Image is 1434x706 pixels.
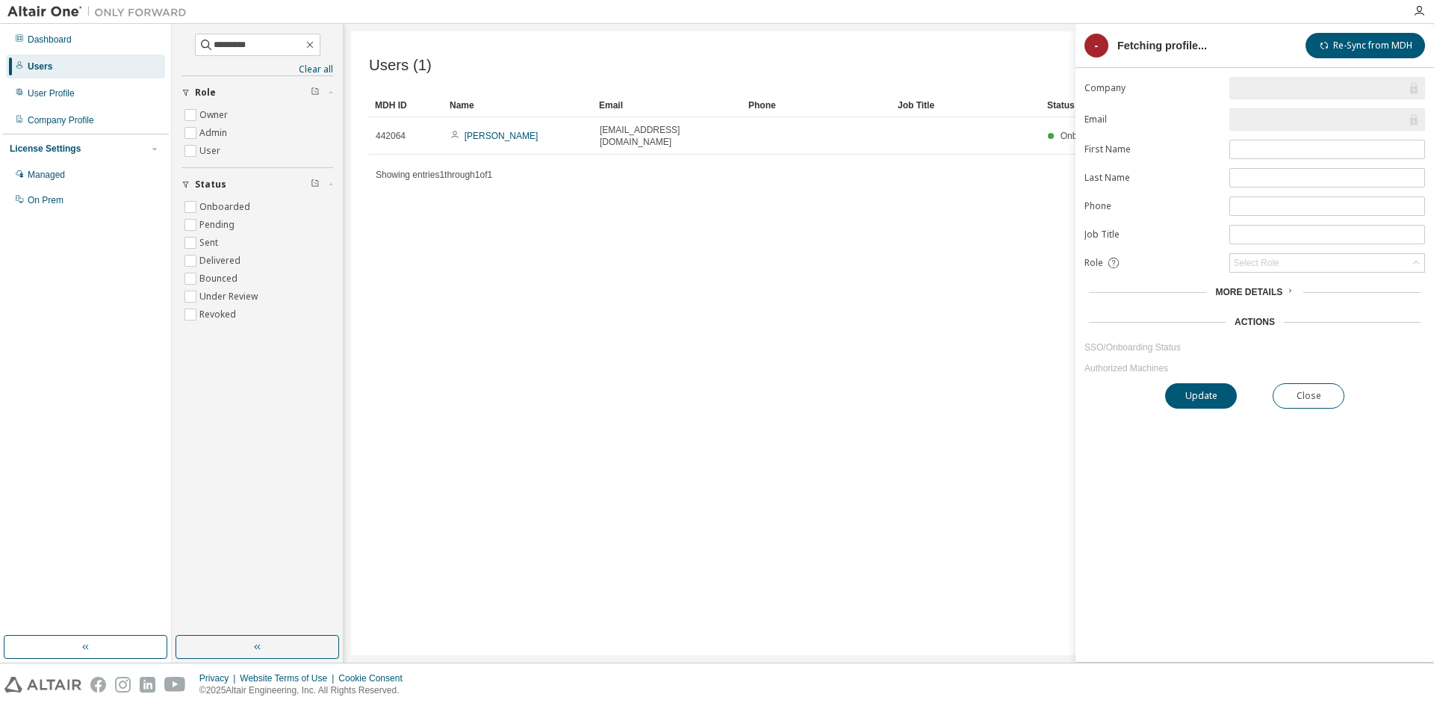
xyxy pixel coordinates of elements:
span: Role [195,87,216,99]
span: Users (1) [369,57,432,74]
div: MDH ID [375,93,438,117]
div: Managed [28,169,65,181]
span: [EMAIL_ADDRESS][DOMAIN_NAME] [600,124,736,148]
label: Email [1084,114,1220,126]
a: Authorized Machines [1084,362,1425,374]
div: Users [28,61,52,72]
div: Dashboard [28,34,72,46]
div: Phone [748,93,886,117]
div: Status [1047,93,1331,117]
div: - [1084,34,1108,58]
label: Under Review [199,288,261,306]
label: Admin [199,124,230,142]
label: Onboarded [199,198,253,216]
label: First Name [1084,143,1220,155]
div: Privacy [199,672,240,684]
img: altair_logo.svg [4,677,81,693]
span: More Details [1215,287,1282,297]
div: Actions [1235,316,1275,328]
img: youtube.svg [164,677,186,693]
label: Phone [1084,200,1220,212]
img: facebook.svg [90,677,106,693]
a: [PERSON_NAME] [465,131,538,141]
img: instagram.svg [115,677,131,693]
span: Status [195,179,226,191]
img: Altair One [7,4,194,19]
div: Email [599,93,736,117]
label: Pending [199,216,238,234]
span: Clear filter [311,179,320,191]
label: Owner [199,106,231,124]
div: Select Role [1230,254,1424,272]
button: Status [181,168,333,201]
div: On Prem [28,194,63,206]
div: Cookie Consent [338,672,411,684]
div: Select Role [1233,257,1279,269]
label: Sent [199,234,221,252]
label: Revoked [199,306,239,323]
button: Re-Sync from MDH [1306,33,1425,58]
span: 442064 [376,130,406,142]
div: Name [450,93,587,117]
label: Last Name [1084,172,1220,184]
button: Close [1273,383,1344,409]
span: Role [1084,257,1103,269]
button: Role [181,76,333,109]
a: SSO/Onboarding Status [1084,341,1425,353]
label: Delivered [199,252,243,270]
div: Website Terms of Use [240,672,338,684]
label: User [199,142,223,160]
div: Company Profile [28,114,94,126]
span: Clear filter [311,87,320,99]
div: Job Title [898,93,1035,117]
div: License Settings [10,143,81,155]
label: Company [1084,82,1220,94]
div: Fetching profile... [1117,40,1207,52]
a: Clear all [181,64,333,75]
div: User Profile [28,87,75,99]
label: Bounced [199,270,240,288]
label: Job Title [1084,229,1220,241]
p: © 2025 Altair Engineering, Inc. All Rights Reserved. [199,684,412,697]
img: linkedin.svg [140,677,155,693]
button: Update [1165,383,1237,409]
span: Showing entries 1 through 1 of 1 [376,170,492,180]
span: Onboarded [1061,131,1105,141]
